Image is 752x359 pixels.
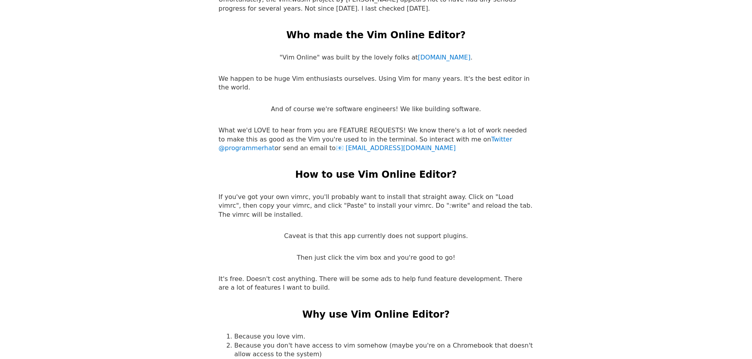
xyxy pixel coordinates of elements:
[219,74,533,92] p: We happen to be huge Vim enthusiasts ourselves. Using Vim for many years. It's the best editor in...
[336,144,456,152] a: [EMAIL_ADDRESS][DOMAIN_NAME]
[280,53,472,62] p: "Vim Online" was built by the lovely folks at .
[302,308,450,322] h2: Why use Vim Online Editor?
[295,168,457,182] h2: How to use Vim Online Editor?
[219,275,533,292] p: It's free. Doesn't cost anything. There will be some ads to help fund feature development. There ...
[271,105,481,113] p: And of course we're software engineers! We like building software.
[234,332,533,341] li: Because you love vim.
[418,54,470,61] a: [DOMAIN_NAME]
[219,193,533,219] p: If you've got your own vimrc, you'll probably want to install that straight away. Click on "Load ...
[297,253,456,262] p: Then just click the vim box and you're good to go!
[284,232,468,240] p: Caveat is that this app currently does not support plugins.
[234,341,533,359] li: Because you don't have access to vim somehow (maybe you're on a Chromebook that doesn't allow acc...
[286,29,466,42] h2: Who made the Vim Online Editor?
[219,126,533,153] p: What we'd LOVE to hear from you are FEATURE REQUESTS! We know there's a lot of work needed to mak...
